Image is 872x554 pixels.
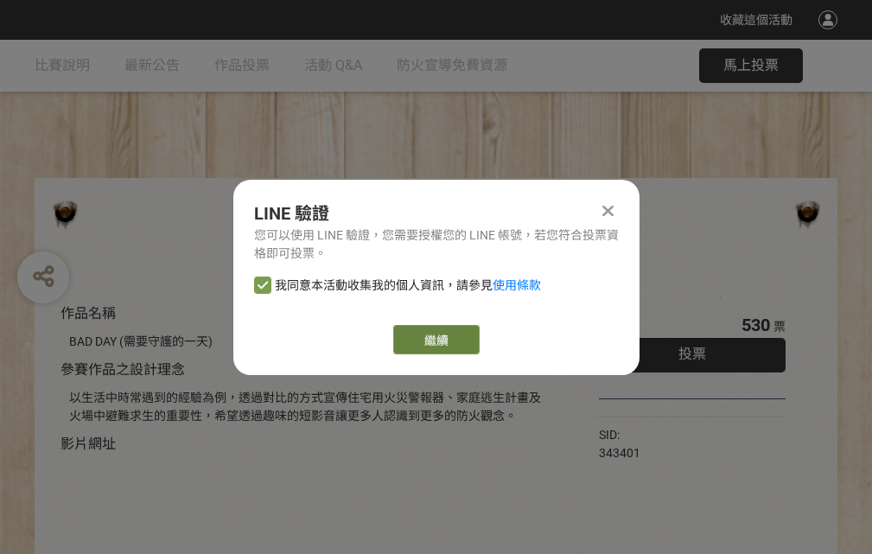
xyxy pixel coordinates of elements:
span: 防火宣導免費資源 [397,57,507,73]
a: 最新公告 [124,40,180,92]
a: 繼續 [393,325,480,354]
span: 活動 Q&A [304,57,362,73]
span: 影片網址 [60,436,116,452]
span: 馬上投票 [723,57,779,73]
a: 作品投票 [214,40,270,92]
div: LINE 驗證 [254,201,619,226]
span: 比賽說明 [35,57,90,73]
span: SID: 343401 [599,428,640,460]
a: 使用條款 [493,278,541,292]
span: 票 [773,320,786,334]
a: 防火宣導免費資源 [397,40,507,92]
button: 馬上投票 [699,48,803,83]
div: 您可以使用 LINE 驗證，您需要授權您的 LINE 帳號，若您符合投票資格即可投票。 [254,226,619,263]
div: 以生活中時常遇到的經驗為例，透過對比的方式宣傳住宅用火災警報器、家庭逃生計畫及火場中避難求生的重要性，希望透過趣味的短影音讓更多人認識到更多的防火觀念。 [69,389,547,425]
iframe: Facebook Share [645,426,731,443]
span: 作品名稱 [60,305,116,322]
span: 最新公告 [124,57,180,73]
span: 530 [742,315,770,335]
span: 投票 [678,346,706,362]
span: 參賽作品之設計理念 [60,361,185,378]
span: 作品投票 [214,57,270,73]
span: 收藏這個活動 [720,13,792,27]
a: 比賽說明 [35,40,90,92]
a: 活動 Q&A [304,40,362,92]
span: 我同意本活動收集我的個人資訊，請參見 [275,277,541,295]
div: BAD DAY (需要守護的一天) [69,333,547,351]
